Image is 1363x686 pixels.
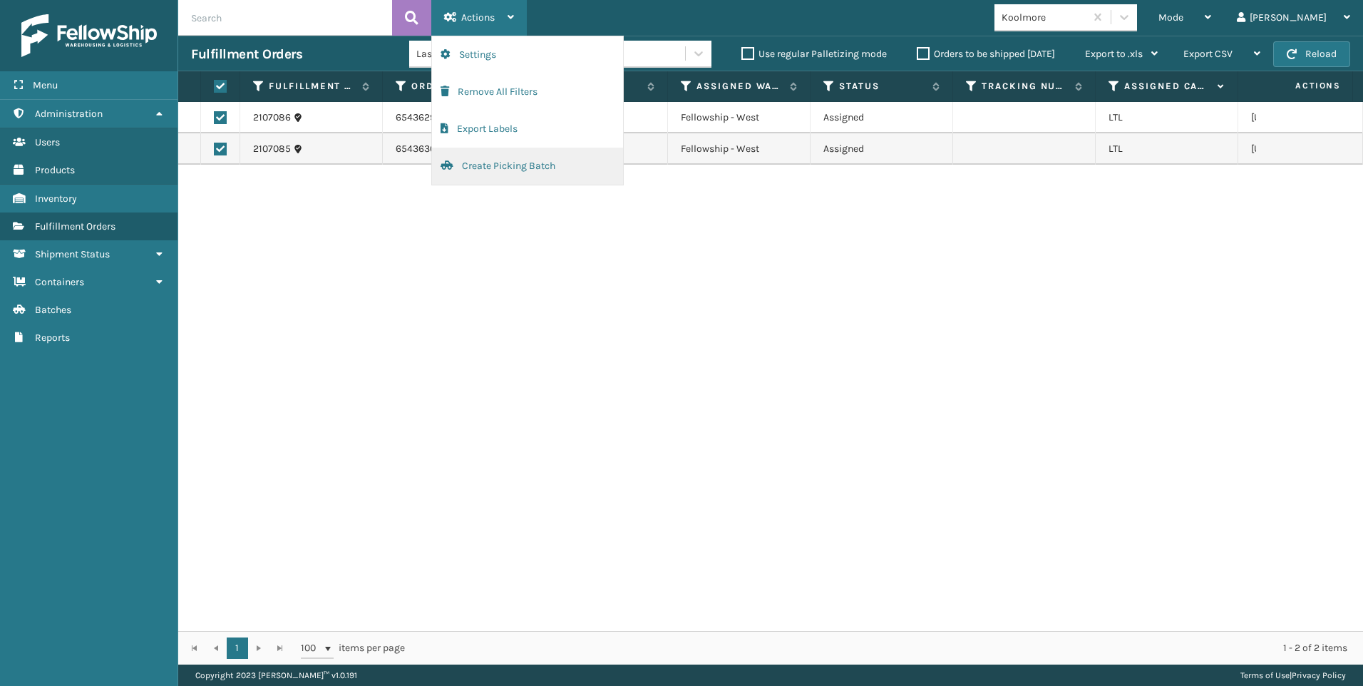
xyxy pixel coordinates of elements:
[696,80,783,93] label: Assigned Warehouse
[1250,74,1349,98] span: Actions
[432,111,623,148] button: Export Labels
[425,641,1347,655] div: 1 - 2 of 2 items
[33,79,58,91] span: Menu
[1002,10,1086,25] div: Koolmore
[1240,665,1346,686] div: |
[432,36,623,73] button: Settings
[35,164,75,176] span: Products
[269,80,355,93] label: Fulfillment Order Id
[35,248,110,260] span: Shipment Status
[301,638,405,659] span: items per page
[35,276,84,288] span: Containers
[21,14,157,57] img: logo
[383,133,525,165] td: 6543630
[301,641,322,655] span: 100
[1292,670,1346,680] a: Privacy Policy
[35,108,103,120] span: Administration
[253,111,291,125] a: 2107086
[811,133,953,165] td: Assigned
[1085,48,1143,60] span: Export to .xls
[35,193,77,205] span: Inventory
[1273,41,1350,67] button: Reload
[1240,670,1290,680] a: Terms of Use
[917,48,1055,60] label: Orders to be shipped [DATE]
[432,148,623,185] button: Create Picking Batch
[811,102,953,133] td: Assigned
[982,80,1068,93] label: Tracking Number
[253,142,291,156] a: 2107085
[668,102,811,133] td: Fellowship - West
[741,48,887,60] label: Use regular Palletizing mode
[35,304,71,316] span: Batches
[839,80,925,93] label: Status
[383,102,525,133] td: 6543629
[1124,80,1210,93] label: Assigned Carrier Service
[411,80,498,93] label: Order Number
[195,665,357,686] p: Copyright 2023 [PERSON_NAME]™ v 1.0.191
[1096,133,1238,165] td: LTL
[1158,11,1183,24] span: Mode
[1183,48,1233,60] span: Export CSV
[461,11,495,24] span: Actions
[191,46,302,63] h3: Fulfillment Orders
[35,136,60,148] span: Users
[416,46,527,61] div: Last 90 Days
[668,133,811,165] td: Fellowship - West
[227,638,248,659] a: 1
[35,220,115,232] span: Fulfillment Orders
[35,332,70,344] span: Reports
[1096,102,1238,133] td: LTL
[432,73,623,111] button: Remove All Filters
